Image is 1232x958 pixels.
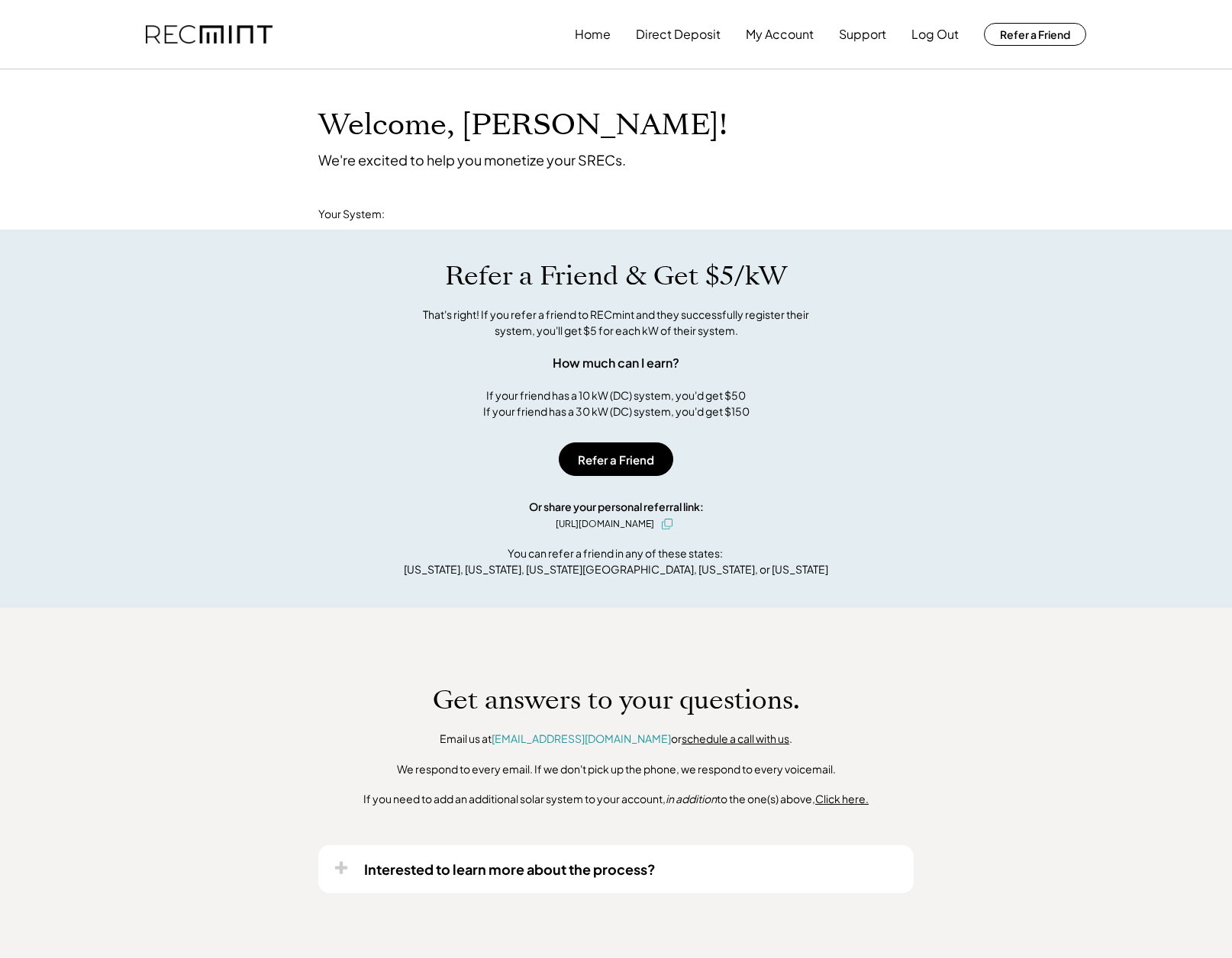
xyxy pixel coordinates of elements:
[445,260,787,292] h1: Refer a Friend & Get $5/kW
[575,19,611,50] button: Home
[364,860,656,878] div: Interested to learn more about the process?
[363,792,869,807] div: If you need to add an additional solar system to your account, to the one(s) above,
[911,19,959,50] button: Log Out
[318,207,385,222] div: Your System:
[406,307,826,339] div: That's right! If you refer a friend to RECmint and they successfully register their system, you'l...
[492,731,671,745] a: [EMAIL_ADDRESS][DOMAIN_NAME]
[483,387,750,420] div: If your friend has a 10 kW (DC) system, you'd get $50 If your friend has a 30 kW (DC) system, you...
[553,354,679,372] div: How much can I earn?
[815,792,869,805] u: Click here.
[556,517,654,531] div: [URL][DOMAIN_NAME]
[559,442,673,476] button: Refer a Friend
[146,25,273,44] img: recmint-logotype%403x.png
[746,19,814,50] button: My Account
[318,151,626,169] div: We're excited to help you monetize your SRECs.
[658,515,676,533] button: click to copy
[397,762,836,777] div: We respond to every email. If we don't pick up the phone, we respond to every voicemail.
[318,108,727,143] h1: Welcome, [PERSON_NAME]!
[984,23,1086,46] button: Refer a Friend
[529,499,704,515] div: Or share your personal referral link:
[666,792,717,805] em: in addition
[404,545,828,577] div: You can refer a friend in any of these states: [US_STATE], [US_STATE], [US_STATE][GEOGRAPHIC_DATA...
[636,19,721,50] button: Direct Deposit
[682,731,789,745] a: schedule a call with us
[440,731,792,747] div: Email us at or .
[839,19,886,50] button: Support
[433,684,800,716] h1: Get answers to your questions.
